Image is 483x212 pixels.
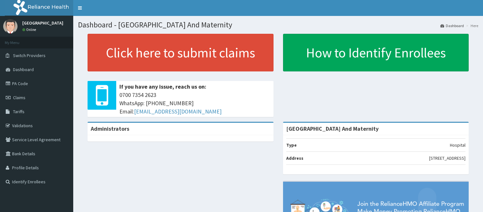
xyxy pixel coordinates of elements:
span: Claims [13,95,25,100]
a: Dashboard [440,23,464,28]
b: Type [286,142,297,148]
span: Tariffs [13,109,25,114]
strong: [GEOGRAPHIC_DATA] And Maternity [286,125,379,132]
h1: Dashboard - [GEOGRAPHIC_DATA] And Maternity [78,21,478,29]
a: Click here to submit claims [88,34,273,71]
a: Online [22,27,38,32]
b: Administrators [91,125,129,132]
p: [STREET_ADDRESS] [429,155,465,161]
a: How to Identify Enrollees [283,34,469,71]
span: Switch Providers [13,53,46,58]
img: User Image [3,19,18,33]
b: Address [286,155,303,161]
span: 0700 7354 2623 WhatsApp: [PHONE_NUMBER] Email: [119,91,270,115]
p: [GEOGRAPHIC_DATA] [22,21,63,25]
p: Hospital [450,142,465,148]
b: If you have any issue, reach us on: [119,83,206,90]
a: [EMAIL_ADDRESS][DOMAIN_NAME] [134,108,222,115]
li: Here [465,23,478,28]
span: Dashboard [13,67,34,72]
